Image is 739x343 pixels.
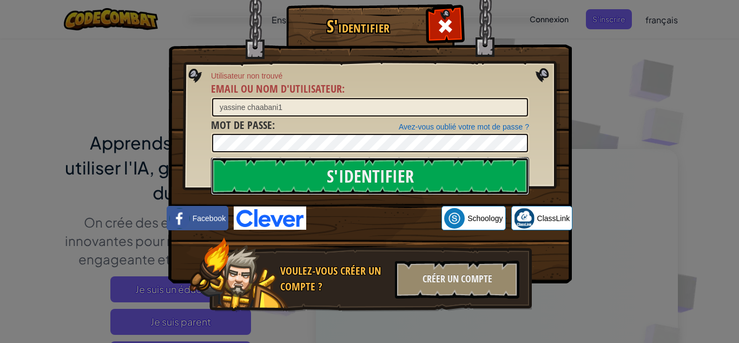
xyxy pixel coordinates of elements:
div: Voulez-vous créer un compte ? [280,263,388,294]
img: facebook_small.png [169,208,190,229]
span: Utilisateur non trouvé [211,70,529,81]
label: : [211,118,275,133]
a: Avez-vous oublié votre mot de passe ? [399,122,529,131]
img: clever-logo-blue.png [234,206,306,230]
span: Mot de passe [211,118,272,132]
img: classlink-logo-small.png [514,208,535,229]
label: : [211,81,345,97]
span: Schoology [467,213,503,224]
span: Facebook [193,213,226,224]
span: Email ou nom d'utilisateur [211,81,342,96]
div: Créer un compte [395,261,519,299]
iframe: Bouton "Se connecter avec Google" [306,206,441,230]
img: schoology.png [444,208,465,229]
input: S'identifier [211,157,529,195]
span: ClassLink [537,213,570,224]
h1: S'identifier [289,17,427,36]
